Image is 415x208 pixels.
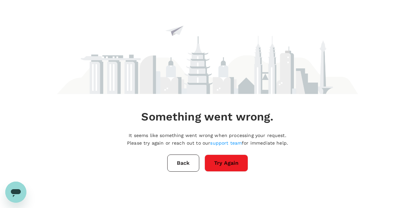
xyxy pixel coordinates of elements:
button: Try Again [205,155,248,172]
p: It seems like something went wrong when processing your request. Please try again or reach out to... [127,132,288,147]
h4: Something went wrong. [141,110,273,124]
a: support team [210,140,242,146]
button: Back [167,155,199,172]
iframe: Button to launch messaging window [5,182,26,203]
